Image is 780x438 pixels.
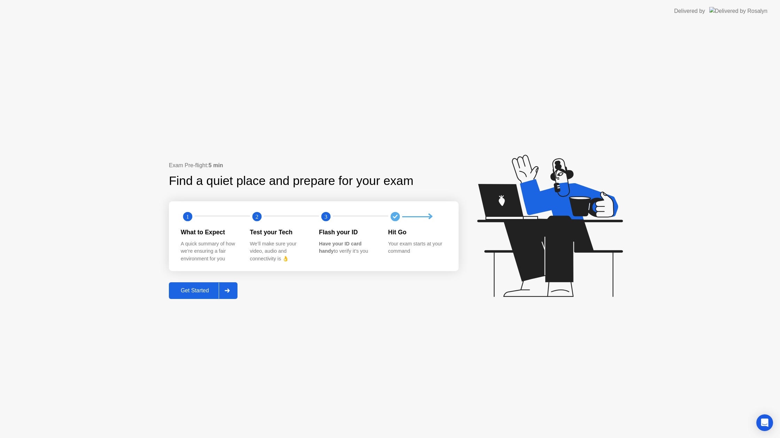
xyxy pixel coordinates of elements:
[674,7,705,15] div: Delivered by
[169,172,414,190] div: Find a quiet place and prepare for your exam
[250,240,308,263] div: We’ll make sure your video, audio and connectivity is 👌
[319,241,361,254] b: Have your ID card handy
[319,240,377,255] div: to verify it’s you
[250,228,308,237] div: Test your Tech
[181,228,239,237] div: What to Expect
[209,162,223,168] b: 5 min
[181,240,239,263] div: A quick summary of how we’re ensuring a fair environment for you
[186,213,189,220] text: 1
[756,414,773,431] div: Open Intercom Messenger
[169,282,237,299] button: Get Started
[325,213,327,220] text: 3
[169,161,459,170] div: Exam Pre-flight:
[319,228,377,237] div: Flash your ID
[171,287,219,294] div: Get Started
[709,7,767,15] img: Delivered by Rosalyn
[388,228,446,237] div: Hit Go
[388,240,446,255] div: Your exam starts at your command
[255,213,258,220] text: 2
